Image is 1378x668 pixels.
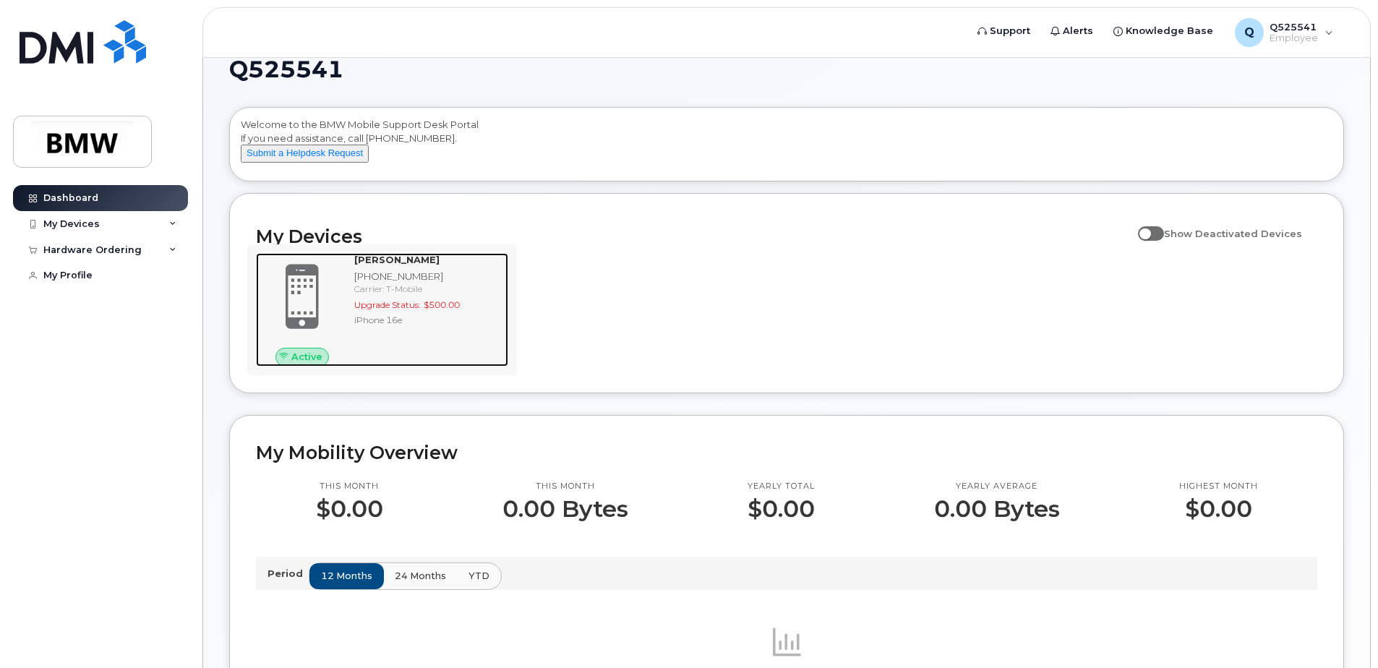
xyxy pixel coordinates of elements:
h2: My Mobility Overview [256,442,1317,463]
input: Show Deactivated Devices [1138,220,1150,231]
span: Alerts [1063,24,1093,38]
a: Knowledge Base [1103,17,1223,46]
p: Highest month [1179,481,1258,492]
h2: My Devices [256,226,1131,247]
div: Welcome to the BMW Mobile Support Desk Portal If you need assistance, call [PHONE_NUMBER]. [241,118,1332,176]
div: [PHONE_NUMBER] [354,270,502,283]
span: $500.00 [424,299,460,310]
p: $0.00 [316,496,383,522]
span: Knowledge Base [1126,24,1213,38]
a: Alerts [1040,17,1103,46]
p: This month [502,481,628,492]
div: Carrier: T-Mobile [354,283,502,295]
a: Support [967,17,1040,46]
span: Employee [1270,33,1318,44]
a: Submit a Helpdesk Request [241,147,369,158]
iframe: Messenger Launcher [1315,605,1367,657]
span: Support [990,24,1030,38]
span: Q525541 [1270,21,1318,33]
span: Show Deactivated Devices [1164,228,1302,239]
p: 0.00 Bytes [934,496,1060,522]
p: 0.00 Bytes [502,496,628,522]
div: iPhone 16e [354,314,502,326]
button: Submit a Helpdesk Request [241,145,369,163]
span: YTD [468,569,489,583]
span: 24 months [395,569,446,583]
span: Active [291,350,322,364]
span: Q525541 [229,59,343,80]
p: Yearly average [934,481,1060,492]
p: $0.00 [1179,496,1258,522]
p: This month [316,481,383,492]
a: Active[PERSON_NAME][PHONE_NUMBER]Carrier: T-MobileUpgrade Status:$500.00iPhone 16e [256,253,508,366]
div: Q525541 [1225,18,1343,47]
strong: [PERSON_NAME] [354,254,440,265]
p: Yearly total [748,481,815,492]
p: $0.00 [748,496,815,522]
p: Period [268,567,309,581]
span: Upgrade Status: [354,299,421,310]
span: Q [1244,24,1254,41]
